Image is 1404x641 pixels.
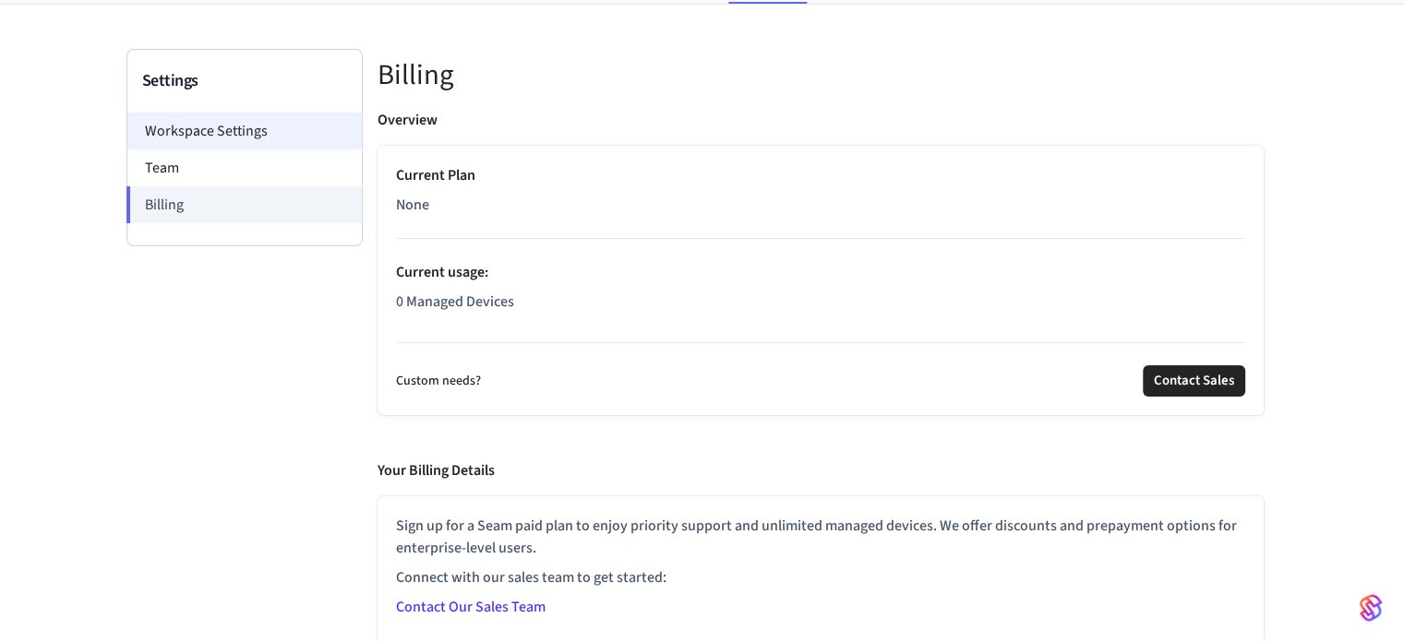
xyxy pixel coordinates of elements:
[126,186,362,223] li: Billing
[396,194,429,216] span: None
[378,459,495,481] p: Your Billing Details
[396,291,1245,313] p: 0 Managed Devices
[1360,593,1382,623] img: SeamLogoGradient.69752ec5.svg
[396,365,1245,397] div: Custom needs?
[396,515,1245,559] p: Sign up for a Seam paid plan to enjoy priority support and unlimited managed devices. We offer di...
[396,597,546,617] a: Contact Our Sales Team
[396,261,1245,283] p: Current usage :
[396,164,1245,186] p: Current Plan
[396,566,1245,588] p: Connect with our sales team to get started:
[1143,365,1245,397] button: Contact Sales
[127,149,362,186] li: Team
[142,68,347,94] h3: Settings
[127,113,362,149] li: Workspace Settings
[378,56,1264,94] h5: Billing
[378,109,438,131] p: Overview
